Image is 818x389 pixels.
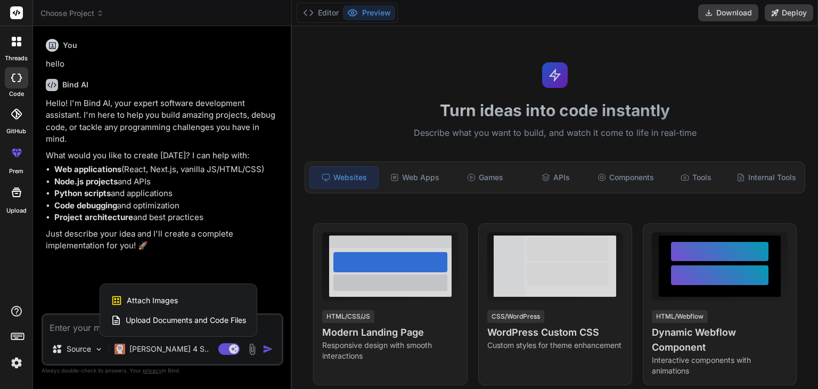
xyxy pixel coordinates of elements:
[9,90,24,99] label: code
[127,295,178,306] span: Attach Images
[9,167,23,176] label: prem
[6,127,26,136] label: GitHub
[6,206,27,215] label: Upload
[126,315,246,326] span: Upload Documents and Code Files
[5,54,28,63] label: threads
[7,354,26,372] img: settings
